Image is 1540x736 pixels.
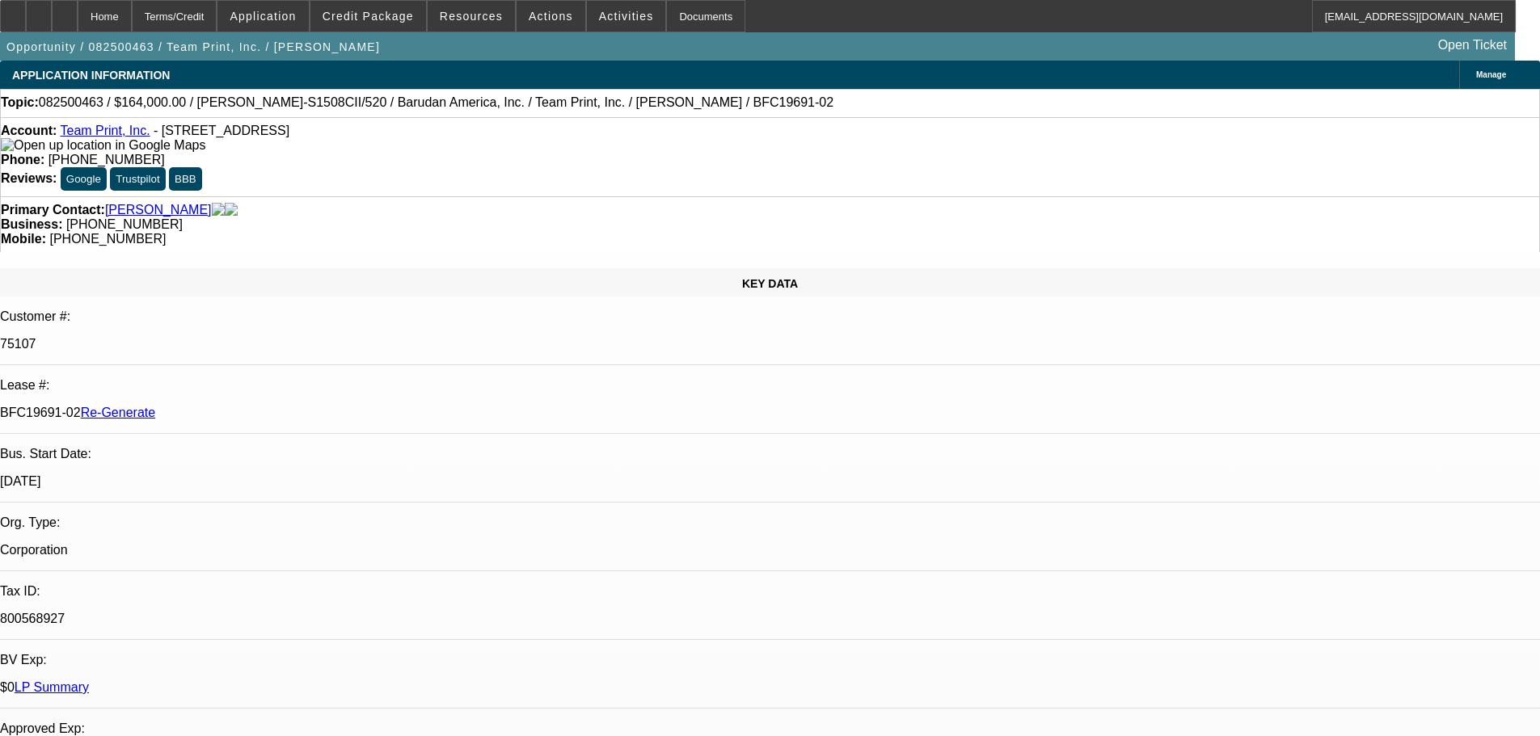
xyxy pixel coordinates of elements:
a: [PERSON_NAME] [105,203,212,217]
span: Manage [1476,70,1506,79]
a: Open Ticket [1432,32,1513,59]
span: Activities [599,10,654,23]
span: KEY DATA [742,277,798,290]
strong: Primary Contact: [1,203,105,217]
strong: Account: [1,124,57,137]
span: Resources [440,10,503,23]
a: Team Print, Inc. [60,124,150,137]
img: linkedin-icon.png [225,203,238,217]
strong: Business: [1,217,62,231]
button: BBB [169,167,202,191]
span: [PHONE_NUMBER] [49,232,166,246]
span: APPLICATION INFORMATION [12,69,170,82]
span: [PHONE_NUMBER] [66,217,183,231]
span: 082500463 / $164,000.00 / [PERSON_NAME]-S1508CII/520 / Barudan America, Inc. / Team Print, Inc. /... [39,95,833,110]
button: Resources [428,1,515,32]
button: Trustpilot [110,167,165,191]
span: - [STREET_ADDRESS] [154,124,289,137]
span: Actions [529,10,573,23]
span: Opportunity / 082500463 / Team Print, Inc. / [PERSON_NAME] [6,40,380,53]
a: LP Summary [15,680,89,694]
span: Credit Package [323,10,414,23]
strong: Mobile: [1,232,46,246]
span: [PHONE_NUMBER] [49,153,165,166]
a: View Google Maps [1,138,205,152]
button: Application [217,1,308,32]
button: Google [61,167,107,191]
button: Activities [587,1,666,32]
button: Actions [517,1,585,32]
strong: Phone: [1,153,44,166]
a: Re-Generate [81,406,156,419]
img: facebook-icon.png [212,203,225,217]
strong: Reviews: [1,171,57,185]
button: Credit Package [310,1,426,32]
strong: Topic: [1,95,39,110]
span: Application [230,10,296,23]
img: Open up location in Google Maps [1,138,205,153]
